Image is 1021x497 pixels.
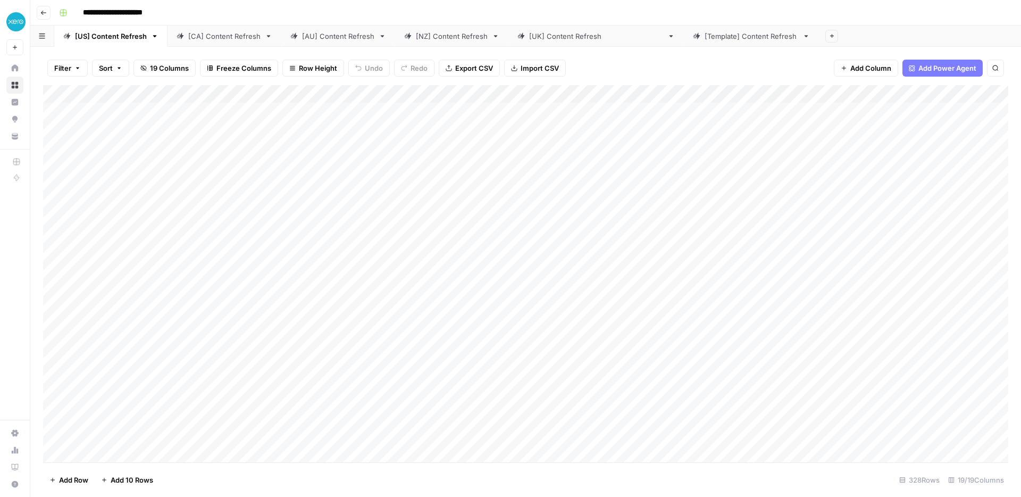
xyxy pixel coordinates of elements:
button: Redo [394,60,434,77]
a: [Template] Content Refresh [684,26,819,47]
span: Redo [411,63,428,73]
span: Add Power Agent [918,63,976,73]
span: Import CSV [521,63,559,73]
span: Add 10 Rows [111,475,153,485]
span: 19 Columns [150,63,189,73]
button: Add Row [43,471,95,488]
img: XeroOps Logo [6,12,26,31]
div: [Template] Content Refresh [705,31,798,42]
a: [NZ] Content Refresh [395,26,508,47]
span: Undo [365,63,383,73]
span: Row Height [299,63,337,73]
span: Add Row [59,475,88,485]
a: [US] Content Refresh [54,26,168,47]
a: Home [6,60,23,77]
a: Opportunities [6,111,23,128]
button: Undo [348,60,390,77]
button: Add Column [834,60,898,77]
a: [CA] Content Refresh [168,26,281,47]
span: Add Column [850,63,891,73]
button: Add 10 Rows [95,471,160,488]
button: Freeze Columns [200,60,278,77]
button: 19 Columns [133,60,196,77]
button: Row Height [282,60,344,77]
button: Sort [92,60,129,77]
button: Import CSV [504,60,566,77]
button: Add Power Agent [902,60,983,77]
a: [[GEOGRAPHIC_DATA]] Content Refresh [508,26,684,47]
div: [NZ] Content Refresh [416,31,488,42]
button: Workspace: XeroOps [6,9,23,35]
button: Export CSV [439,60,500,77]
a: Usage [6,442,23,459]
span: Filter [54,63,71,73]
div: [AU] Content Refresh [302,31,374,42]
a: Settings [6,425,23,442]
div: 19/19 Columns [944,471,1008,488]
button: Filter [47,60,88,77]
a: Insights [6,94,23,111]
div: [[GEOGRAPHIC_DATA]] Content Refresh [529,31,663,42]
span: Sort [99,63,113,73]
div: [US] Content Refresh [75,31,147,42]
a: Learning Hub [6,459,23,476]
a: Browse [6,77,23,94]
div: 328 Rows [895,471,944,488]
div: [CA] Content Refresh [188,31,261,42]
a: [AU] Content Refresh [281,26,395,47]
span: Freeze Columns [216,63,271,73]
button: Help + Support [6,476,23,493]
a: Your Data [6,128,23,145]
span: Export CSV [455,63,493,73]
